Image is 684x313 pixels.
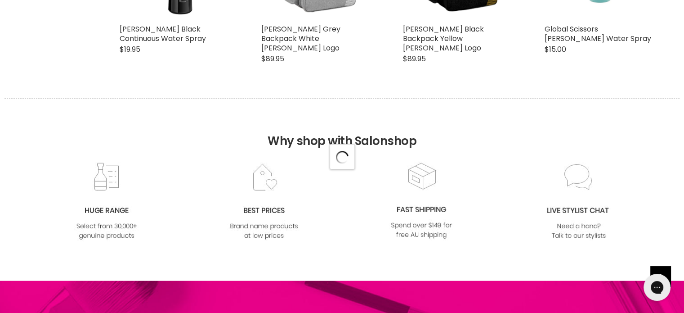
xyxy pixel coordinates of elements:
span: $15.00 [545,44,566,54]
img: fast.jpg [385,162,458,240]
h2: Why shop with Salonshop [4,98,680,162]
a: Global Scissors [PERSON_NAME] Water Spray [545,24,651,44]
span: $19.95 [120,44,140,54]
img: prices.jpg [228,163,300,241]
a: [PERSON_NAME] Black Backpack Yellow [PERSON_NAME] Logo [403,24,484,53]
span: $89.95 [403,54,426,64]
span: Back to top [650,266,671,290]
a: Back to top [650,266,671,286]
span: $89.95 [261,54,284,64]
iframe: Gorgias live chat messenger [639,271,675,304]
img: chat_c0a1c8f7-3133-4fc6-855f-7264552747f6.jpg [542,163,615,241]
a: [PERSON_NAME] Black Continuous Water Spray [120,24,206,44]
a: [PERSON_NAME] Grey Backpack White [PERSON_NAME] Logo [261,24,340,53]
img: range2_8cf790d4-220e-469f-917d-a18fed3854b6.jpg [70,163,143,241]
